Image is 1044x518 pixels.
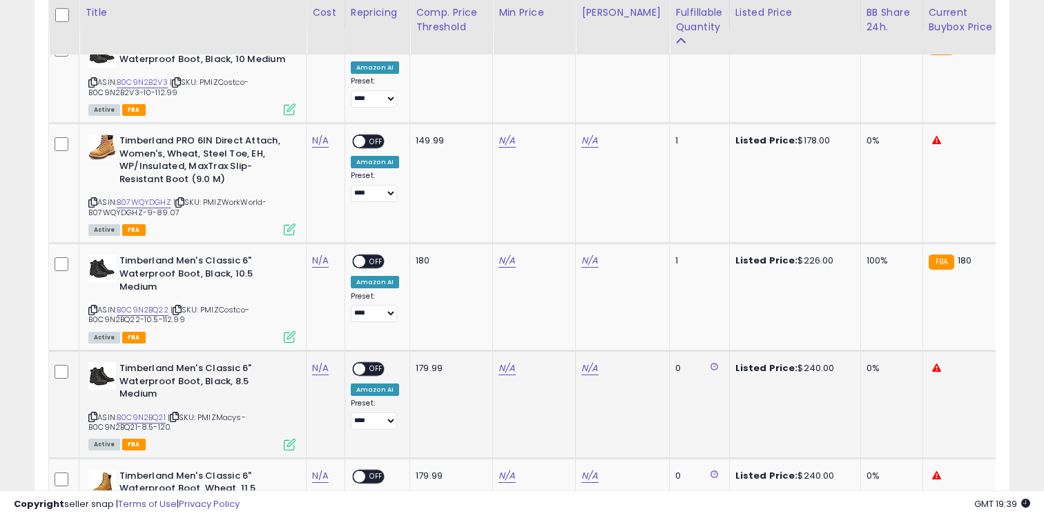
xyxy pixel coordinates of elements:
img: 311fSmrxyQL._SL40_.jpg [88,470,116,497]
b: Listed Price: [735,254,798,267]
span: | SKU: PMIZWorkWorld-B07WQYDGHZ-9-89.07 [88,197,267,217]
div: 180 [416,255,482,267]
div: ASIN: [88,255,296,341]
a: B07WQYDGHZ [117,197,171,208]
b: Listed Price: [735,361,798,375]
a: N/A [581,134,598,148]
span: OFF [365,363,387,375]
div: Fulfillable Quantity [675,6,723,34]
b: Timberland Men's Classic 6" Waterproof Boot, Black, 8.5 Medium [119,362,287,404]
a: N/A [312,134,329,148]
div: $240.00 [735,470,850,482]
span: FBA [122,332,146,343]
div: Min Price [499,6,570,20]
small: FBA [929,255,954,270]
div: 0% [867,362,912,375]
div: Preset: [351,292,399,323]
a: N/A [312,254,329,268]
div: Comp. Price Threshold [416,6,487,34]
b: Listed Price: [735,469,798,482]
div: $178.00 [735,135,850,147]
div: Title [85,6,300,20]
div: Amazon AI [351,61,399,74]
div: Preset: [351,171,399,202]
span: | SKU: PMIZCostco-B0C9N2BQ22-10.5-112.99 [88,304,249,325]
div: 1 [675,255,718,267]
a: N/A [499,134,515,148]
b: Timberland Men's Classic 6" Waterproof Boot, Wheat, 11.5 Medium [119,470,287,512]
div: Repricing [351,6,404,20]
div: $226.00 [735,255,850,267]
span: FBA [122,439,146,450]
img: 31wUjG0aGJL._SL40_.jpg [88,362,116,390]
div: Amazon AI [351,276,399,288]
span: OFF [365,256,387,268]
span: All listings currently available for purchase on Amazon [88,439,120,450]
div: ASIN: [88,362,296,449]
div: ASIN: [88,135,296,234]
b: Timberland PRO 6IN Direct Attach, Women's, Wheat, Steel Toe, EH, WP/Insulated, MaxTrax Slip-Resis... [119,135,287,189]
div: Preset: [351,399,399,430]
div: Amazon AI [351,156,399,168]
span: FBA [122,224,146,236]
div: 100% [867,255,912,267]
a: N/A [499,254,515,268]
div: Cost [312,6,339,20]
div: 1 [675,135,718,147]
div: $240.00 [735,362,850,375]
div: Listed Price [735,6,855,20]
div: 149.99 [416,135,482,147]
span: 180 [958,254,971,267]
div: BB Share 24h. [867,6,917,34]
a: B0C9N2B2V3 [117,77,168,88]
b: Listed Price: [735,134,798,147]
b: Timberland Men's Classic 6" Waterproof Boot, Black, 10.5 Medium [119,255,287,297]
a: N/A [312,361,329,375]
span: | SKU: PMIZMacys-B0C9N2BQ21-8.5-120 [88,412,246,432]
a: Terms of Use [118,497,177,510]
span: OFF [365,136,387,148]
span: All listings currently available for purchase on Amazon [88,224,120,236]
a: B0C9N2BQ22 [117,304,168,316]
a: Privacy Policy [179,497,240,510]
a: B0C9N2BQ21 [117,412,166,424]
div: 0% [867,470,912,482]
div: 179.99 [416,470,482,482]
a: N/A [499,361,515,375]
img: 31wUjG0aGJL._SL40_.jpg [88,255,116,282]
div: ASIN: [88,40,296,114]
span: All listings currently available for purchase on Amazon [88,104,120,116]
span: 2025-10-13 19:39 GMT [974,497,1030,510]
a: N/A [312,469,329,483]
div: Amazon AI [351,383,399,396]
div: 179.99 [416,362,482,375]
strong: Copyright [14,497,64,510]
b: Timberland Men's Classic 6" Waterproof Boot, Black, 10 Medium [119,40,287,69]
a: N/A [581,361,598,375]
span: FBA [122,104,146,116]
div: 0% [867,135,912,147]
span: OFF [365,470,387,482]
span: All listings currently available for purchase on Amazon [88,332,120,343]
div: 0 [675,362,718,375]
span: | SKU: PMIZCostco-B0C9N2B2V3-10-112.99 [88,77,249,97]
div: Current Buybox Price [929,6,1000,34]
div: [PERSON_NAME] [581,6,664,20]
a: N/A [581,254,598,268]
a: N/A [499,469,515,483]
div: Preset: [351,77,399,108]
a: N/A [581,469,598,483]
img: 51oeyW+qSbL._SL40_.jpg [88,135,116,161]
div: 0 [675,470,718,482]
div: seller snap | | [14,498,240,511]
